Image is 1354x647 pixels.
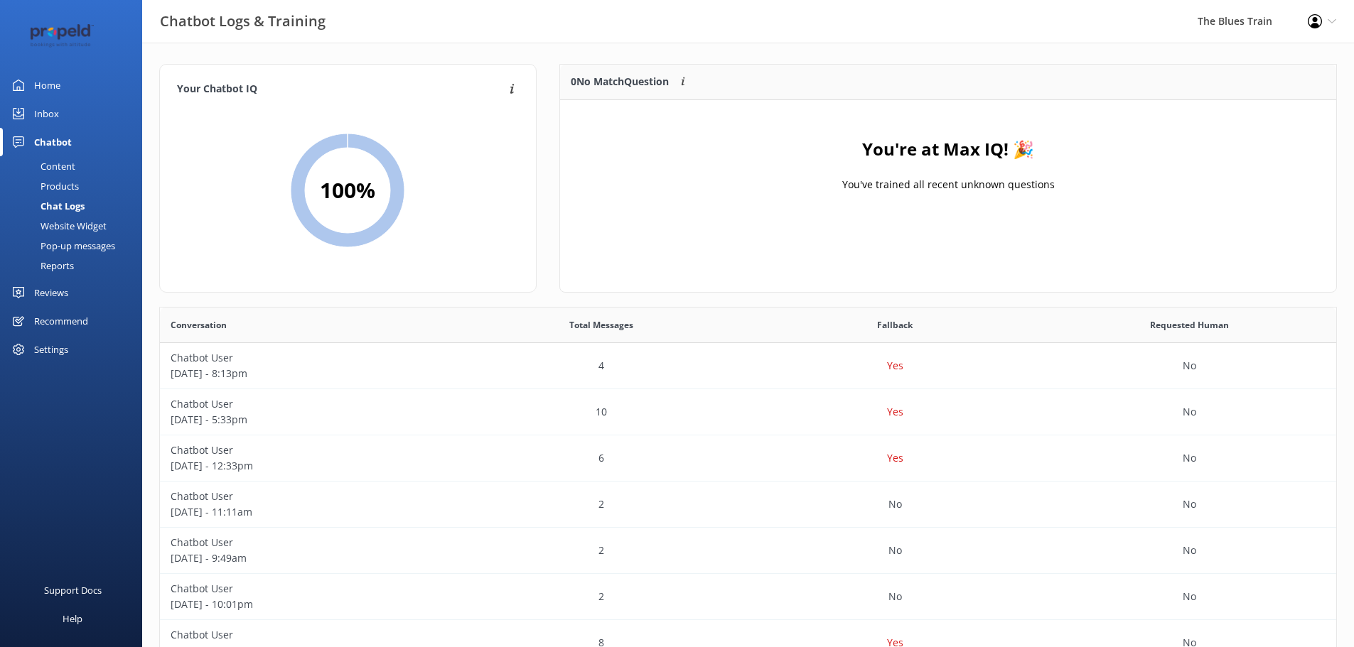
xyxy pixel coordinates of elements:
[9,256,74,276] div: Reports
[9,176,79,196] div: Products
[171,442,444,458] p: Chatbot User
[34,278,68,307] div: Reviews
[887,450,903,466] p: Yes
[9,156,142,176] a: Content
[171,458,444,474] p: [DATE] - 12:33pm
[171,597,444,612] p: [DATE] - 10:01pm
[1183,589,1196,604] p: No
[171,581,444,597] p: Chatbot User
[171,550,444,566] p: [DATE] - 9:49am
[160,343,1336,389] div: row
[888,589,902,604] p: No
[171,318,227,332] span: Conversation
[171,535,444,550] p: Chatbot User
[1183,543,1196,558] p: No
[160,574,1336,620] div: row
[160,10,326,33] h3: Chatbot Logs & Training
[1183,358,1196,374] p: No
[160,528,1336,574] div: row
[1183,404,1196,420] p: No
[177,82,505,97] h4: Your Chatbot IQ
[598,358,604,374] p: 4
[63,604,82,633] div: Help
[171,396,444,412] p: Chatbot User
[888,496,902,512] p: No
[571,74,669,89] p: 0 No Match Question
[569,318,633,332] span: Total Messages
[21,24,103,48] img: 12-1677471078.png
[598,543,604,558] p: 2
[887,358,903,374] p: Yes
[9,216,107,236] div: Website Widget
[9,176,142,196] a: Products
[9,196,142,216] a: Chat Logs
[842,177,1054,192] p: You've trained all recent unknown questions
[160,482,1336,528] div: row
[9,236,115,256] div: Pop-up messages
[9,156,75,176] div: Content
[9,216,142,236] a: Website Widget
[171,489,444,504] p: Chatbot User
[34,99,59,128] div: Inbox
[1183,496,1196,512] p: No
[160,389,1336,435] div: row
[34,71,60,99] div: Home
[888,543,902,558] p: No
[9,196,85,216] div: Chat Logs
[1150,318,1229,332] span: Requested Human
[171,412,444,428] p: [DATE] - 5:33pm
[9,256,142,276] a: Reports
[862,136,1034,163] h4: You're at Max IQ! 🎉
[560,100,1336,242] div: grid
[887,404,903,420] p: Yes
[171,627,444,643] p: Chatbot User
[9,236,142,256] a: Pop-up messages
[596,404,607,420] p: 10
[877,318,913,332] span: Fallback
[171,504,444,520] p: [DATE] - 11:11am
[171,350,444,366] p: Chatbot User
[171,366,444,381] p: [DATE] - 8:13pm
[34,307,88,335] div: Recommend
[598,589,604,604] p: 2
[34,335,68,364] div: Settings
[160,435,1336,482] div: row
[598,450,604,466] p: 6
[598,496,604,512] p: 2
[44,576,102,604] div: Support Docs
[320,173,375,207] h2: 100 %
[34,128,72,156] div: Chatbot
[1183,450,1196,466] p: No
